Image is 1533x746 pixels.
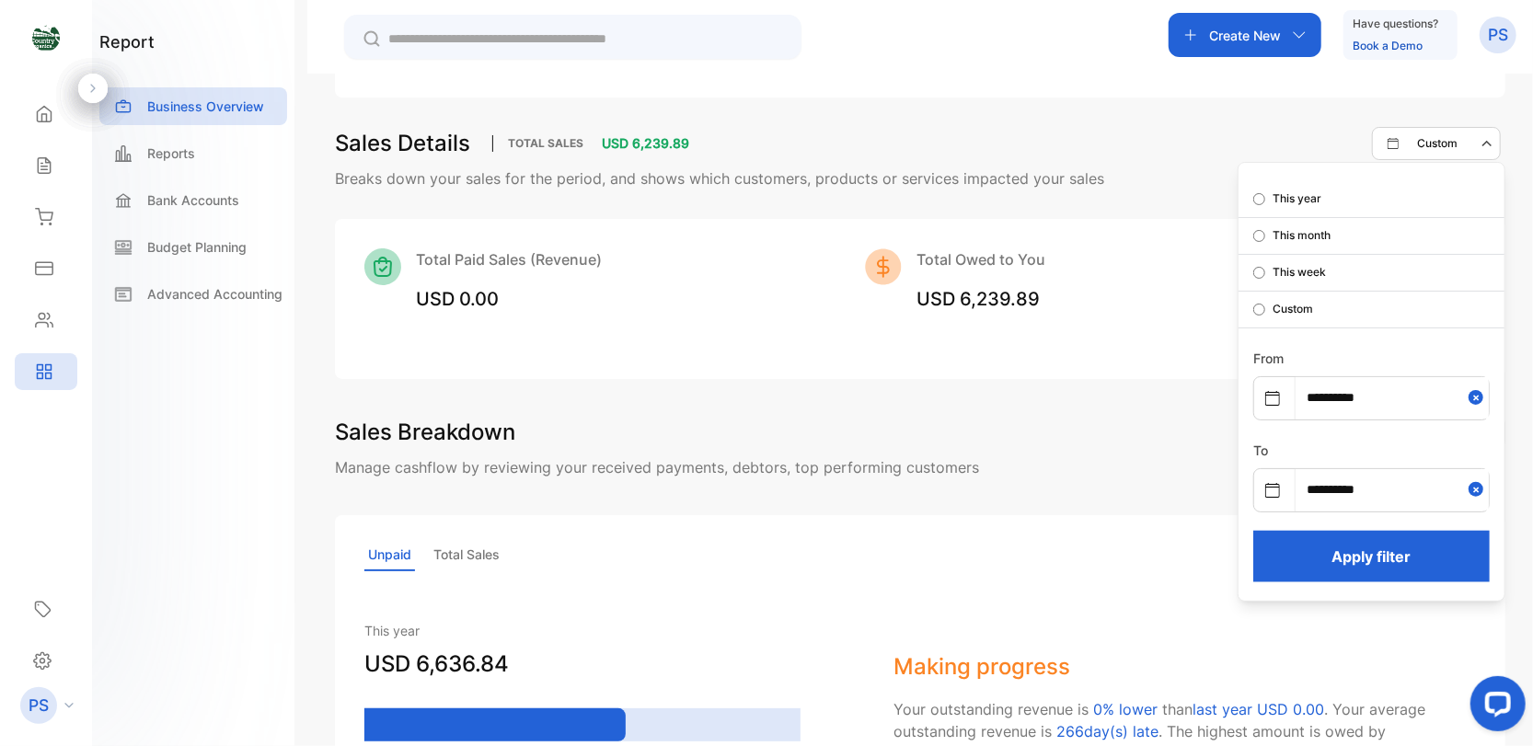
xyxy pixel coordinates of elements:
[29,694,49,717] p: PS
[147,97,264,116] p: Business Overview
[1456,669,1533,746] iframe: LiveChat chat widget
[602,135,689,151] span: USD 6,239.89
[147,143,195,163] p: Reports
[916,288,1040,310] span: USD 6,239.89
[1273,264,1326,281] p: This week
[99,134,287,172] a: Reports
[1469,469,1489,511] button: Close
[99,29,155,54] h1: report
[99,87,287,125] a: Business Overview
[147,237,247,257] p: Budget Planning
[1273,227,1331,244] p: This month
[335,456,1505,478] p: Manage cashflow by reviewing your received payments, debtors, top performing customers
[1253,531,1490,582] button: Apply filter
[894,650,1476,683] h4: Making progress
[430,539,503,571] p: Total Sales
[1253,350,1284,366] label: From
[1273,301,1313,317] p: Custom
[335,167,1505,189] p: Breaks down your sales for the period, and shows which customers, products or services impacted y...
[1488,23,1508,47] p: PS
[147,190,239,210] p: Bank Accounts
[416,248,602,270] p: Total Paid Sales (Revenue)
[1469,377,1489,419] button: Close
[335,416,515,449] h3: Sales Breakdown
[32,24,60,52] img: logo
[1193,700,1253,718] span: last year
[1209,26,1281,45] p: Create New
[1372,127,1501,160] button: Custom
[1253,442,1268,458] label: To
[1258,700,1325,718] span: USD 0.00
[147,284,282,304] p: Advanced Accounting
[416,288,499,310] span: USD 0.00
[916,248,1045,270] p: Total Owed to You
[1273,190,1321,207] p: This year
[364,621,858,640] p: This year
[1169,13,1321,57] button: Create New
[1353,39,1423,52] a: Book a Demo
[364,248,401,285] img: Icon
[364,650,509,677] span: USD 6,636.84
[865,248,902,285] img: Icon
[1057,722,1159,740] span: 266 day(s) late
[364,539,415,571] p: Unpaid
[335,127,470,160] h3: Sales Details
[1353,15,1438,33] p: Have questions?
[1094,700,1158,718] span: 0 % lower
[1480,13,1516,57] button: PS
[492,135,598,152] p: Total Sales
[99,275,287,313] a: Advanced Accounting
[99,228,287,266] a: Budget Planning
[1417,135,1458,152] p: Custom
[99,181,287,219] a: Bank Accounts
